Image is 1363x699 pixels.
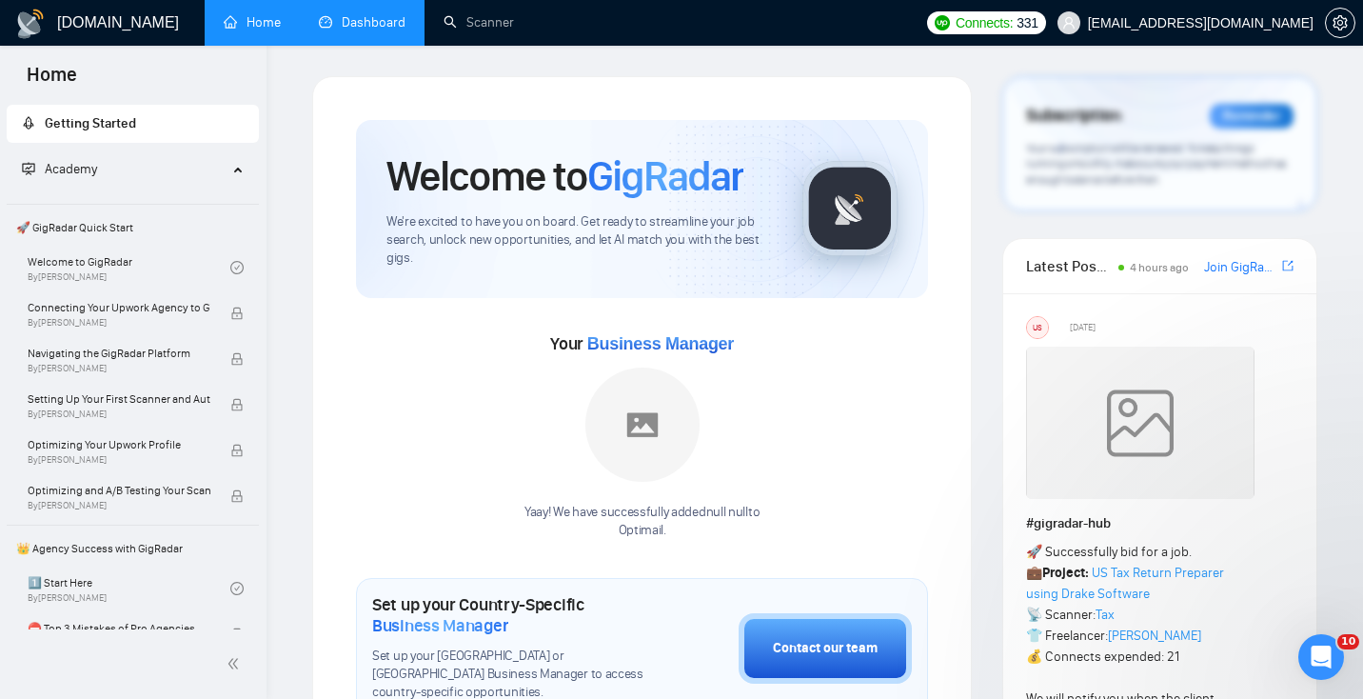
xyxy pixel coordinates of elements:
span: 👑 Agency Success with GigRadar [9,529,257,568]
span: By [PERSON_NAME] [28,454,210,466]
span: check-circle [230,261,244,274]
span: lock [230,352,244,366]
a: dashboardDashboard [319,14,405,30]
span: Academy [45,161,97,177]
span: 4 hours ago [1130,261,1189,274]
div: Reminder [1210,104,1294,129]
iframe: Intercom notifications message [982,514,1363,648]
h1: Welcome to [386,150,743,202]
img: placeholder.png [585,368,700,482]
span: GigRadar [587,150,743,202]
li: Getting Started [7,105,259,143]
span: fund-projection-screen [22,162,35,175]
span: Connects: [956,12,1013,33]
span: user [1062,16,1076,30]
span: Academy [22,161,97,177]
span: [DATE] [1070,319,1096,336]
span: By [PERSON_NAME] [28,363,210,374]
img: upwork-logo.png [935,15,950,30]
span: Latest Posts from the GigRadar Community [1026,254,1113,278]
a: Welcome to GigRadarBy[PERSON_NAME] [28,247,230,289]
span: check-circle [230,582,244,595]
span: lock [230,444,244,457]
button: Contact our team [739,613,912,684]
span: export [1282,258,1294,273]
div: Contact our team [773,638,878,659]
span: By [PERSON_NAME] [28,500,210,511]
img: weqQh+iSagEgQAAAABJRU5ErkJggg== [1026,347,1254,499]
span: 🚀 GigRadar Quick Start [9,209,257,247]
span: Home [11,61,92,101]
div: US [1027,317,1048,338]
span: Setting Up Your First Scanner and Auto-Bidder [28,389,210,409]
span: Your subscription will be renewed. To keep things running smoothly, make sure your payment method... [1026,141,1287,187]
a: searchScanner [444,14,514,30]
span: Optimizing and A/B Testing Your Scanner for Better Results [28,481,210,500]
a: export [1282,257,1294,275]
div: Yaay! We have successfully added null null to [524,504,760,540]
span: lock [230,307,244,320]
span: Business Manager [372,615,508,636]
a: 1️⃣ Start HereBy[PERSON_NAME] [28,568,230,609]
a: homeHome [224,14,281,30]
span: By [PERSON_NAME] [28,409,210,420]
span: Business Manager [587,334,734,353]
span: Navigating the GigRadar Platform [28,344,210,363]
a: Join GigRadar Slack Community [1204,257,1278,278]
span: double-left [227,654,246,673]
span: Getting Started [45,115,136,131]
span: setting [1326,15,1354,30]
iframe: Intercom live chat [1298,634,1344,680]
span: Your [550,333,734,354]
span: Optimizing Your Upwork Profile [28,435,210,454]
span: ⛔ Top 3 Mistakes of Pro Agencies [28,619,210,638]
h1: Set up your Country-Specific [372,594,643,636]
img: logo [15,9,46,39]
a: setting [1325,15,1355,30]
p: Optimail . [524,522,760,540]
span: We're excited to have you on board. Get ready to streamline your job search, unlock new opportuni... [386,213,772,268]
span: lock [230,489,244,503]
span: By [PERSON_NAME] [28,317,210,329]
span: 331 [1017,12,1037,33]
img: gigradar-logo.png [802,161,898,256]
span: rocket [22,116,35,130]
span: lock [230,628,244,641]
span: lock [230,398,244,411]
button: setting [1325,8,1355,38]
span: 10 [1337,634,1359,649]
span: Subscription [1026,100,1120,132]
span: Connecting Your Upwork Agency to GigRadar [28,298,210,317]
